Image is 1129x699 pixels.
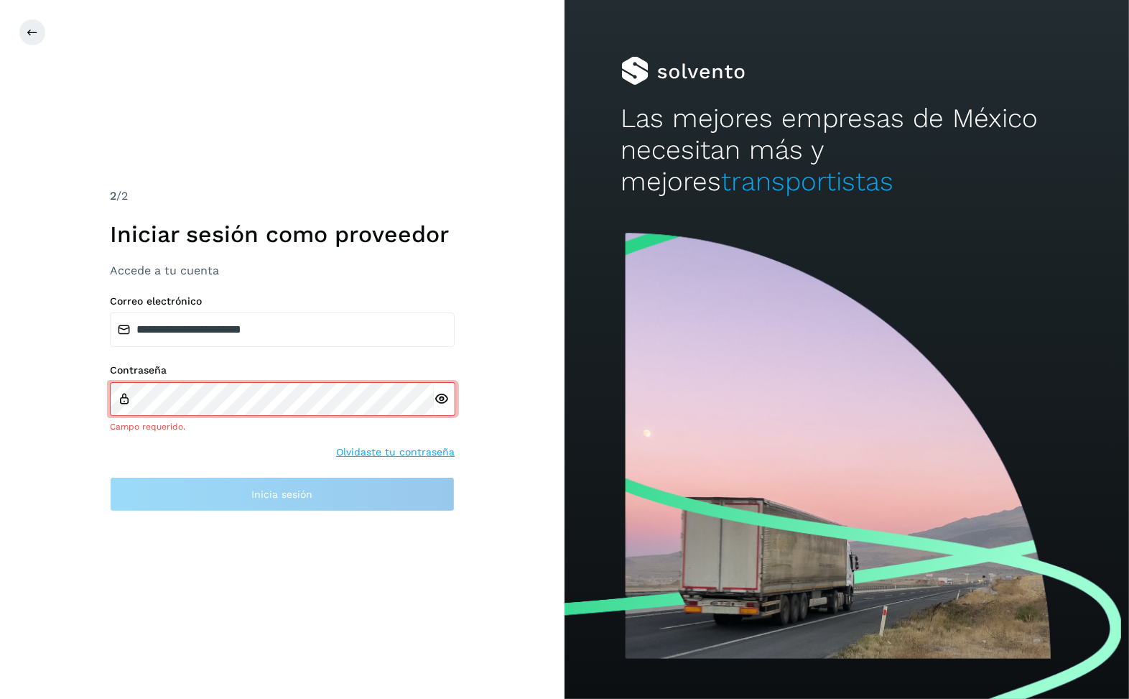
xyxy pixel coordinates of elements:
[252,489,313,499] span: Inicia sesión
[110,420,455,433] div: Campo requerido.
[110,188,455,205] div: /2
[110,264,455,277] h3: Accede a tu cuenta
[110,295,455,307] label: Correo electrónico
[336,445,455,460] a: Olvidaste tu contraseña
[110,477,455,511] button: Inicia sesión
[110,364,455,376] label: Contraseña
[621,103,1073,198] h2: Las mejores empresas de México necesitan más y mejores
[110,189,116,203] span: 2
[722,166,894,197] span: transportistas
[110,221,455,248] h1: Iniciar sesión como proveedor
